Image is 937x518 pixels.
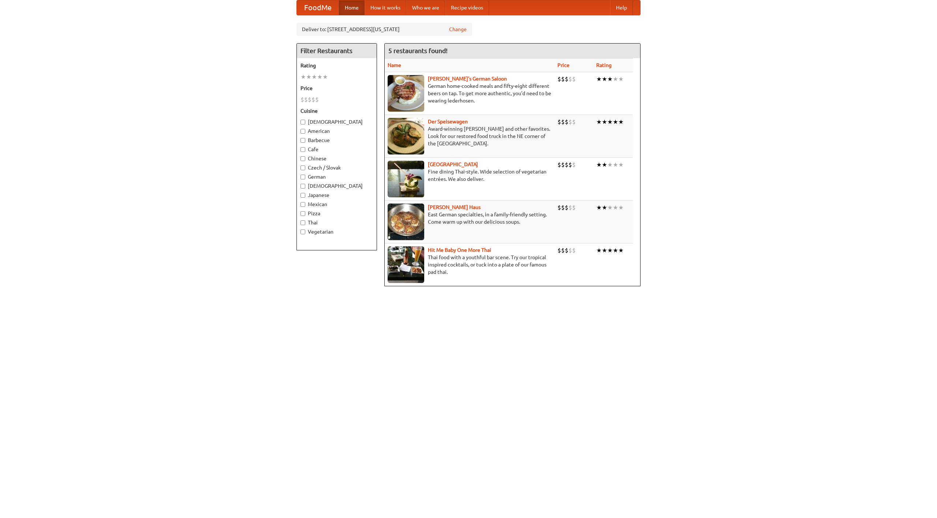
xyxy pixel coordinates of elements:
li: ★ [602,246,607,254]
li: ★ [613,204,618,212]
input: Japanese [300,193,305,198]
a: Name [388,62,401,68]
input: [DEMOGRAPHIC_DATA] [300,184,305,189]
a: Price [557,62,570,68]
li: ★ [311,73,317,81]
a: Recipe videos [445,0,489,15]
li: ★ [613,161,618,169]
li: ★ [602,75,607,83]
h5: Cuisine [300,107,373,115]
img: kohlhaus.jpg [388,204,424,240]
input: German [300,175,305,179]
img: esthers.jpg [388,75,424,112]
p: German home-cooked meals and fifty-eight different beers on tap. To get more authentic, you'd nee... [388,82,552,104]
a: How it works [365,0,406,15]
li: $ [557,75,561,83]
input: Chinese [300,156,305,161]
a: [PERSON_NAME] Haus [428,204,481,210]
p: East German specialties, in a family-friendly setting. Come warm up with our delicious soups. [388,211,552,226]
li: ★ [613,246,618,254]
li: $ [304,96,308,104]
li: $ [561,204,565,212]
p: Fine dining Thai-style. Wide selection of vegetarian entrées. We also deliver. [388,168,552,183]
input: Czech / Slovak [300,165,305,170]
li: ★ [596,75,602,83]
input: Cafe [300,147,305,152]
label: Pizza [300,210,373,217]
li: $ [561,246,565,254]
label: Chinese [300,155,373,162]
input: American [300,129,305,134]
a: Change [449,26,467,33]
li: $ [565,75,568,83]
a: [GEOGRAPHIC_DATA] [428,161,478,167]
a: [PERSON_NAME]'s German Saloon [428,76,507,82]
label: Mexican [300,201,373,208]
li: $ [561,161,565,169]
li: $ [568,75,572,83]
label: Barbecue [300,137,373,144]
li: $ [300,96,304,104]
p: Award-winning [PERSON_NAME] and other favorites. Look for our restored food truck in the NE corne... [388,125,552,147]
a: FoodMe [297,0,339,15]
label: [DEMOGRAPHIC_DATA] [300,118,373,126]
a: Hit Me Baby One More Thai [428,247,491,253]
li: ★ [317,73,322,81]
label: Cafe [300,146,373,153]
li: ★ [607,161,613,169]
li: $ [315,96,319,104]
li: $ [557,118,561,126]
li: $ [565,204,568,212]
li: ★ [607,204,613,212]
li: $ [561,118,565,126]
li: ★ [618,118,624,126]
li: $ [572,204,576,212]
a: Who we are [406,0,445,15]
li: ★ [596,161,602,169]
li: $ [308,96,311,104]
li: $ [565,246,568,254]
label: American [300,127,373,135]
a: Der Speisewagen [428,119,468,124]
label: Thai [300,219,373,226]
li: $ [568,204,572,212]
li: $ [311,96,315,104]
label: Japanese [300,191,373,199]
li: ★ [602,204,607,212]
input: Mexican [300,202,305,207]
label: Czech / Slovak [300,164,373,171]
input: Vegetarian [300,230,305,234]
li: ★ [602,118,607,126]
input: [DEMOGRAPHIC_DATA] [300,120,305,124]
li: ★ [618,246,624,254]
li: ★ [618,75,624,83]
li: ★ [618,161,624,169]
label: Vegetarian [300,228,373,235]
li: $ [568,246,572,254]
li: ★ [607,75,613,83]
li: ★ [596,118,602,126]
li: $ [568,161,572,169]
li: $ [557,246,561,254]
img: speisewagen.jpg [388,118,424,154]
li: ★ [613,118,618,126]
li: ★ [602,161,607,169]
li: ★ [596,204,602,212]
p: Thai food with a youthful bar scene. Try our tropical inspired cocktails, or tuck into a plate of... [388,254,552,276]
div: Deliver to: [STREET_ADDRESS][US_STATE] [296,23,472,36]
li: $ [557,204,561,212]
h4: Filter Restaurants [297,44,377,58]
h5: Price [300,85,373,92]
label: [DEMOGRAPHIC_DATA] [300,182,373,190]
li: ★ [300,73,306,81]
li: ★ [322,73,328,81]
li: $ [565,118,568,126]
a: Home [339,0,365,15]
li: $ [565,161,568,169]
li: $ [572,246,576,254]
li: $ [572,75,576,83]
